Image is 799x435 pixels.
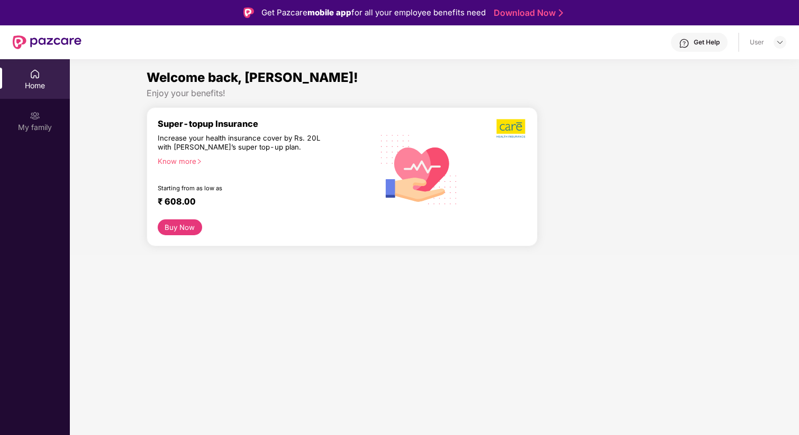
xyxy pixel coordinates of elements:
div: ₹ 608.00 [158,196,362,209]
div: Get Help [694,38,720,47]
img: svg+xml;base64,PHN2ZyBpZD0iSG9tZSIgeG1sbnM9Imh0dHA6Ly93d3cudzMub3JnLzIwMDAvc3ZnIiB3aWR0aD0iMjAiIG... [30,69,40,79]
img: New Pazcare Logo [13,35,81,49]
div: User [750,38,764,47]
div: Starting from as low as [158,184,328,192]
img: b5dec4f62d2307b9de63beb79f102df3.png [496,118,526,138]
div: Enjoy your benefits! [147,88,722,99]
button: Buy Now [158,219,202,235]
div: Get Pazcare for all your employee benefits need [261,6,486,19]
img: svg+xml;base64,PHN2ZyBpZD0iSGVscC0zMngzMiIgeG1sbnM9Imh0dHA6Ly93d3cudzMub3JnLzIwMDAvc3ZnIiB3aWR0aD... [679,38,689,49]
img: Logo [243,7,254,18]
img: svg+xml;base64,PHN2ZyB3aWR0aD0iMjAiIGhlaWdodD0iMjAiIHZpZXdCb3g9IjAgMCAyMCAyMCIgZmlsbD0ibm9uZSIgeG... [30,110,40,121]
img: svg+xml;base64,PHN2ZyB4bWxucz0iaHR0cDovL3d3dy53My5vcmcvMjAwMC9zdmciIHhtbG5zOnhsaW5rPSJodHRwOi8vd3... [373,122,465,216]
a: Download Now [494,7,560,18]
div: Increase your health insurance cover by Rs. 20L with [PERSON_NAME]’s super top-up plan. [158,134,327,152]
img: svg+xml;base64,PHN2ZyBpZD0iRHJvcGRvd24tMzJ4MzIiIHhtbG5zPSJodHRwOi8vd3d3LnczLm9yZy8yMDAwL3N2ZyIgd2... [776,38,784,47]
span: Welcome back, [PERSON_NAME]! [147,70,358,85]
strong: mobile app [307,7,351,17]
div: Know more [158,157,367,164]
img: Stroke [559,7,563,18]
div: Super-topup Insurance [158,118,373,129]
span: right [196,159,202,164]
